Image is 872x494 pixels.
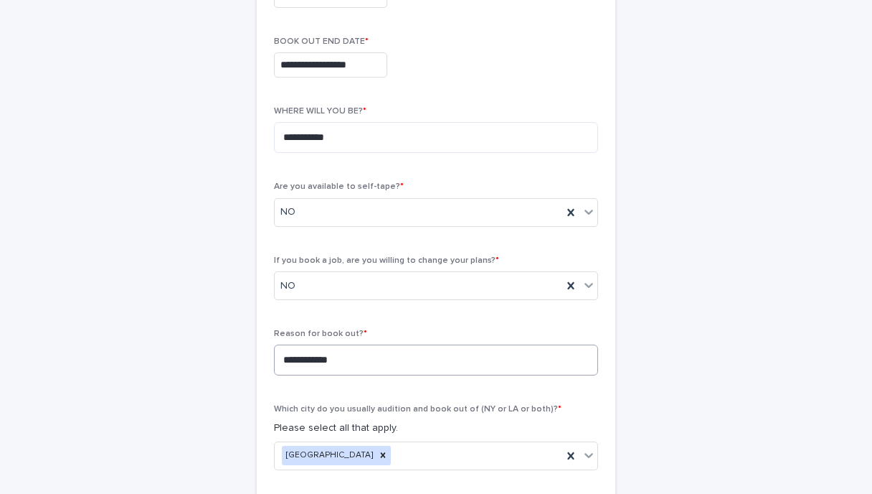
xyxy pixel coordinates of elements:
span: BOOK OUT END DATE [274,37,369,46]
span: If you book a job, are you willing to change your plans? [274,256,499,265]
span: Are you available to self-tape? [274,182,404,191]
p: Please select all that apply. [274,421,598,436]
span: NO [280,205,295,220]
span: Which city do you usually audition and book out of (NY or LA or both)? [274,405,561,414]
span: WHERE WILL YOU BE? [274,107,366,116]
span: NO [280,279,295,294]
span: Reason for book out? [274,330,367,338]
div: [GEOGRAPHIC_DATA] [282,446,375,465]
